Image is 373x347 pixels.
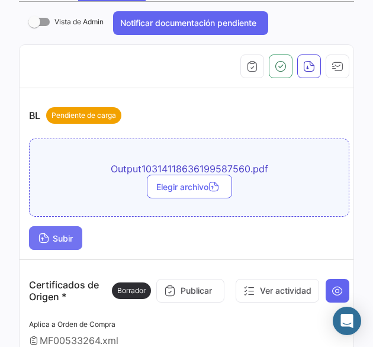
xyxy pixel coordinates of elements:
[29,320,115,329] span: Aplica a Orden de Compra
[156,182,223,192] span: Elegir archivo
[156,279,224,303] button: Publicar
[147,175,232,198] button: Elegir archivo
[54,15,104,29] span: Vista de Admin
[40,335,118,346] span: MF00533264.xml
[36,163,343,175] span: Output10314118636199587560.pdf
[333,307,361,335] div: Abrir Intercom Messenger
[38,233,73,243] span: Subir
[29,226,82,250] button: Subir
[29,279,151,303] p: Certificados de Origen *
[236,279,319,303] button: Ver actividad
[117,285,146,296] span: Borrador
[113,11,268,35] button: Notificar documentación pendiente
[29,107,121,124] p: BL
[52,110,116,121] span: Pendiente de carga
